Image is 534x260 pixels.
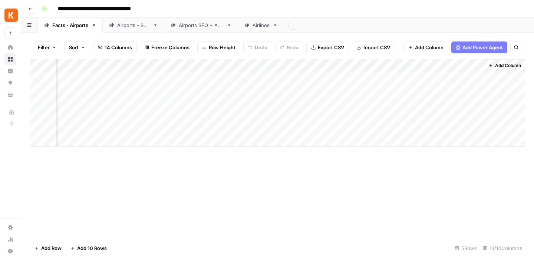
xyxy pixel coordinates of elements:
span: Undo [255,44,267,51]
div: Airports SEO + AEO [179,21,224,29]
button: Workspace: Kayak [4,6,16,24]
a: Home [4,41,16,53]
span: Redo [287,44,299,51]
a: Opportunities [4,77,16,89]
button: Row Height [197,41,240,53]
button: Import CSV [352,41,395,53]
span: Filter [38,44,50,51]
button: Redo [275,41,303,53]
a: Settings [4,221,16,233]
a: Airlines [238,18,284,33]
span: Add Row [41,244,62,252]
span: Freeze Columns [151,44,189,51]
a: Airports - SEO [103,18,164,33]
span: 14 Columns [105,44,132,51]
button: Help + Support [4,245,16,257]
button: Undo [243,41,272,53]
button: Add Column [485,61,524,70]
div: 5 Rows [452,242,480,254]
div: Facts - Airports [52,21,88,29]
img: Kayak Logo [4,9,18,22]
span: Sort [69,44,79,51]
a: Facts - Airports [38,18,103,33]
button: Export CSV [306,41,349,53]
span: Add Column [415,44,444,51]
a: Airports SEO + AEO [164,18,238,33]
a: Browse [4,53,16,65]
button: Add Row [30,242,66,254]
button: Add 10 Rows [66,242,111,254]
div: Airlines [253,21,270,29]
button: Sort [64,41,90,53]
a: Your Data [4,89,16,101]
button: Freeze Columns [140,41,194,53]
span: Import CSV [363,44,390,51]
button: Add Power Agent [451,41,507,53]
span: Add Power Agent [462,44,503,51]
div: Airports - SEO [117,21,150,29]
button: 14 Columns [93,41,137,53]
span: Export CSV [318,44,344,51]
span: Add 10 Rows [77,244,107,252]
span: Add Column [495,62,521,69]
button: Add Column [403,41,448,53]
span: Row Height [209,44,235,51]
div: 13/14 Columns [480,242,525,254]
a: Usage [4,233,16,245]
a: Insights [4,65,16,77]
button: Filter [33,41,61,53]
